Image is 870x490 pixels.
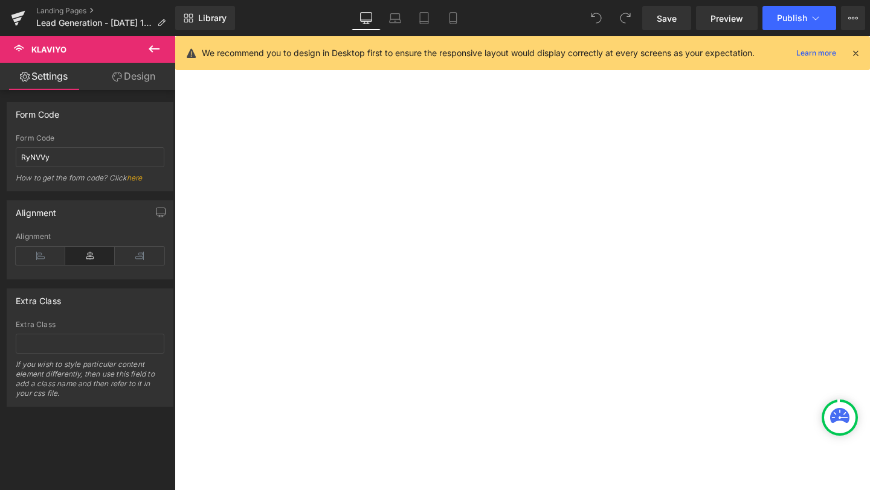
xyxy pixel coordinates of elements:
[841,6,865,30] button: More
[791,46,841,60] a: Learn more
[16,360,164,406] div: If you wish to style particular content element differently, then use this field to add a class n...
[198,13,227,24] span: Library
[410,6,439,30] a: Tablet
[127,173,143,182] a: here
[16,320,164,329] div: Extra Class
[710,12,743,25] span: Preview
[90,63,178,90] a: Design
[175,6,235,30] a: New Library
[16,289,61,306] div: Extra Class
[202,46,755,60] p: We recommend you to design in Desktop first to ensure the responsive layout would display correct...
[16,134,164,142] div: Form Code
[16,173,164,191] div: How to get the form code? Click
[696,6,758,30] a: Preview
[584,6,608,30] button: Undo
[16,103,60,119] div: Form Code
[762,6,836,30] button: Publish
[613,6,637,30] button: Redo
[777,13,807,23] span: Publish
[16,232,164,241] div: Alignment
[439,6,468,30] a: Mobile
[352,6,381,30] a: Desktop
[36,6,175,16] a: Landing Pages
[16,201,57,218] div: Alignment
[31,45,66,54] span: Klaviyo
[36,18,152,28] span: Lead Generation - [DATE] 16:52:09
[657,12,677,25] span: Save
[381,6,410,30] a: Laptop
